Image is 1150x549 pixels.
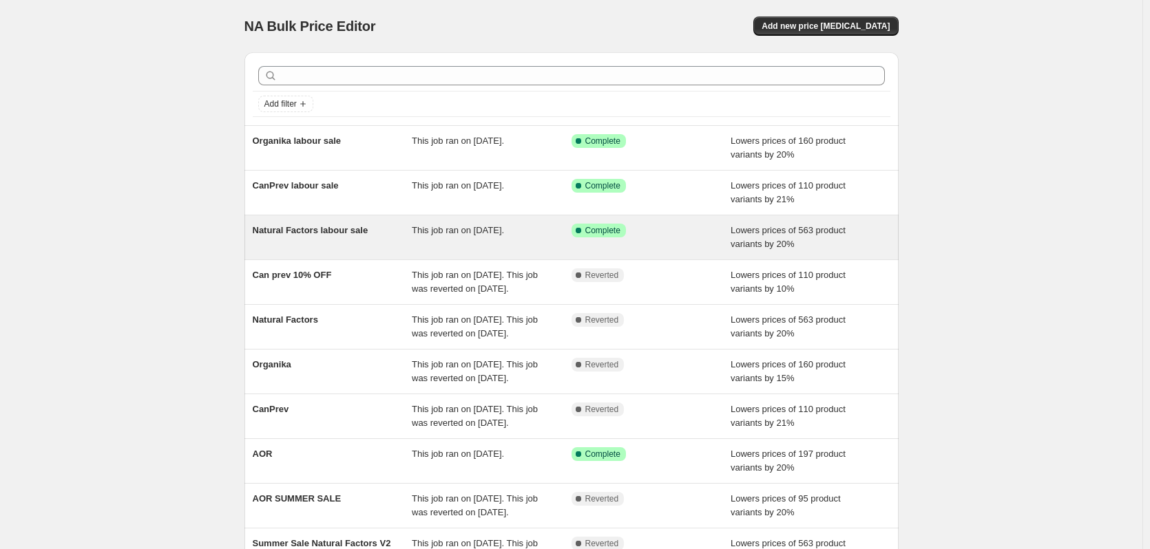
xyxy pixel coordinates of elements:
[585,314,619,325] span: Reverted
[585,404,619,415] span: Reverted
[412,359,538,383] span: This job ran on [DATE]. This job was reverted on [DATE].
[731,225,846,249] span: Lowers prices of 563 product variants by 20%
[253,493,342,504] span: AOR SUMMER SALE
[731,270,846,294] span: Lowers prices of 110 product variants by 10%
[731,180,846,204] span: Lowers prices of 110 product variants by 21%
[253,359,291,369] span: Organika
[412,180,504,191] span: This job ran on [DATE].
[253,404,289,414] span: CanPrev
[585,359,619,370] span: Reverted
[412,449,504,459] span: This job ran on [DATE].
[253,180,339,191] span: CanPrev labour sale
[264,98,297,109] span: Add filter
[585,449,620,460] span: Complete
[731,314,846,338] span: Lowers prices of 563 product variants by 20%
[412,404,538,428] span: This job ran on [DATE]. This job was reverted on [DATE].
[585,493,619,504] span: Reverted
[731,449,846,473] span: Lowers prices of 197 product variants by 20%
[253,449,273,459] span: AOR
[412,225,504,235] span: This job ran on [DATE].
[585,136,620,147] span: Complete
[253,225,368,235] span: Natural Factors labour sale
[585,180,620,191] span: Complete
[731,493,841,517] span: Lowers prices of 95 product variants by 20%
[412,270,538,294] span: This job ran on [DATE]. This job was reverted on [DATE].
[412,493,538,517] span: This job ran on [DATE]. This job was reverted on [DATE].
[253,136,342,146] span: Organika labour sale
[585,538,619,549] span: Reverted
[244,19,376,34] span: NA Bulk Price Editor
[258,96,313,112] button: Add filter
[253,314,318,325] span: Natural Factors
[412,136,504,146] span: This job ran on [DATE].
[762,21,890,32] span: Add new price [MEDICAL_DATA]
[731,359,846,383] span: Lowers prices of 160 product variants by 15%
[731,136,846,160] span: Lowers prices of 160 product variants by 20%
[412,314,538,338] span: This job ran on [DATE]. This job was reverted on [DATE].
[253,270,332,280] span: Can prev 10% OFF
[585,270,619,281] span: Reverted
[753,17,898,36] button: Add new price [MEDICAL_DATA]
[585,225,620,236] span: Complete
[731,404,846,428] span: Lowers prices of 110 product variants by 21%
